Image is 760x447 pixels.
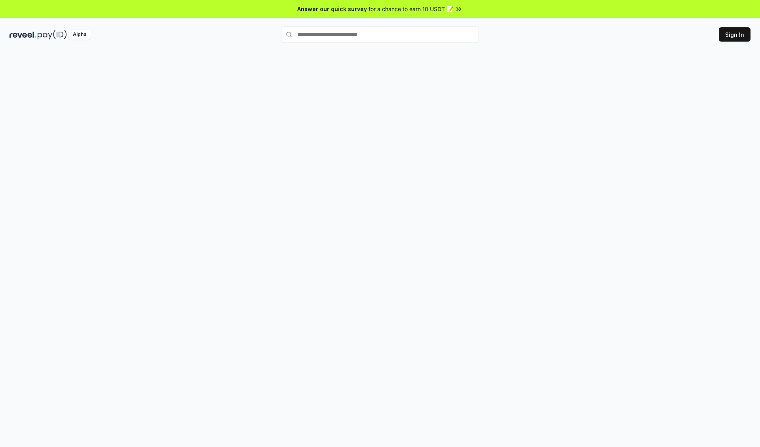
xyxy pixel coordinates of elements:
div: Alpha [68,30,91,40]
span: for a chance to earn 10 USDT 📝 [369,5,453,13]
img: pay_id [38,30,67,40]
button: Sign In [719,27,750,42]
span: Answer our quick survey [297,5,367,13]
img: reveel_dark [9,30,36,40]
